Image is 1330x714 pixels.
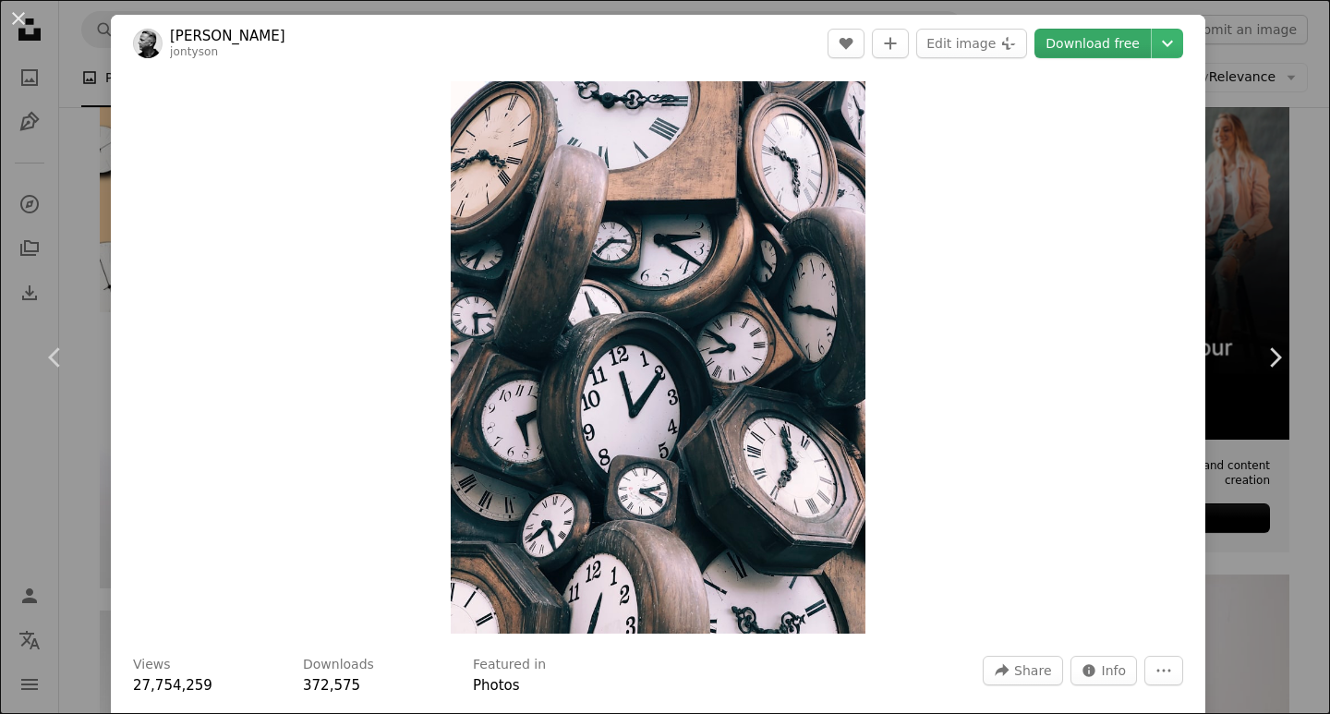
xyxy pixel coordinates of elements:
h3: Featured in [473,656,546,674]
button: More Actions [1144,656,1183,685]
button: Like [828,29,864,58]
button: Edit image [916,29,1027,58]
span: Share [1014,657,1051,684]
span: Info [1102,657,1127,684]
button: Choose download size [1152,29,1183,58]
h3: Downloads [303,656,374,674]
button: Add to Collection [872,29,909,58]
a: jontyson [170,45,218,58]
button: Stats about this image [1070,656,1138,685]
a: Download free [1034,29,1151,58]
a: Photos [473,677,520,694]
h3: Views [133,656,171,674]
img: brown-and-white clocks [451,81,865,634]
span: 27,754,259 [133,677,212,694]
span: 372,575 [303,677,360,694]
button: Zoom in on this image [451,81,865,634]
a: Next [1219,269,1330,446]
a: [PERSON_NAME] [170,27,285,45]
img: Go to Jon Tyson's profile [133,29,163,58]
button: Share this image [983,656,1062,685]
